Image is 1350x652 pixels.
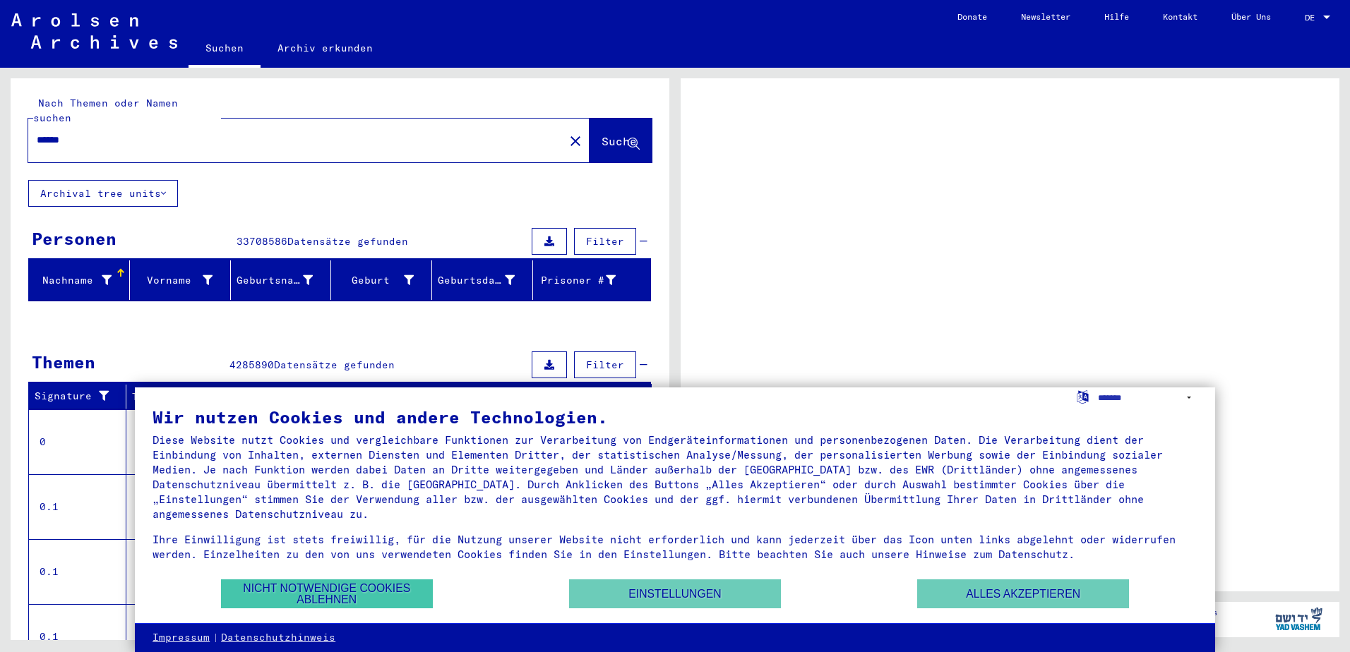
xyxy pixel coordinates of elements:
div: Geburtsdatum [438,269,532,291]
div: Nachname [35,269,129,291]
span: 4285890 [229,358,274,371]
div: Geburt‏ [337,269,431,291]
img: yv_logo.png [1272,601,1325,636]
td: 0 [29,409,126,474]
button: Filter [574,228,636,255]
img: Arolsen_neg.svg [11,13,177,49]
div: Prisoner # [539,269,633,291]
mat-icon: close [567,133,584,150]
div: Geburtsname [237,269,331,291]
div: Signature [35,385,129,408]
span: DE [1305,13,1320,23]
div: Diese Website nutzt Cookies und vergleichbare Funktionen zur Verarbeitung von Endgeräteinformatio... [153,433,1197,521]
td: 0.1 [29,539,126,604]
span: Datensätze gefunden [274,358,395,371]
button: Filter [574,351,636,378]
div: Titel [132,390,623,404]
button: Alles akzeptieren [917,579,1129,608]
div: Prisoner # [539,273,616,288]
div: Vorname [136,273,213,288]
mat-header-cell: Prisoner # [533,260,650,300]
div: Themen [32,349,95,375]
div: Wir nutzen Cookies und andere Technologien. [153,409,1197,425]
div: Geburt‏ [337,273,414,288]
span: Suche [602,134,637,148]
button: Nicht notwendige Cookies ablehnen [221,579,433,608]
mat-header-cell: Geburtsdatum [432,260,533,300]
mat-header-cell: Geburt‏ [331,260,432,300]
button: Archival tree units [28,180,178,207]
button: Clear [561,126,590,155]
div: Geburtsdatum [438,273,515,288]
a: Archiv erkunden [261,31,390,65]
a: Suchen [189,31,261,68]
label: Sprache auswählen [1075,390,1090,403]
button: Einstellungen [569,579,781,608]
select: Sprache auswählen [1098,387,1197,408]
mat-label: Nach Themen oder Namen suchen [33,97,178,124]
div: Titel [132,385,638,408]
div: Nachname [35,273,112,288]
mat-header-cell: Nachname [29,260,130,300]
div: Signature [35,389,115,404]
div: Ihre Einwilligung ist stets freiwillig, für die Nutzung unserer Website nicht erforderlich und ka... [153,532,1197,562]
mat-header-cell: Geburtsname [231,260,332,300]
a: Datenschutzhinweis [221,631,335,645]
span: Filter [586,235,624,248]
button: Suche [590,119,652,162]
td: 0.1 [29,474,126,539]
div: Vorname [136,269,230,291]
span: 33708586 [237,235,287,248]
a: Impressum [153,631,210,645]
span: Filter [586,358,624,371]
span: Datensätze gefunden [287,235,408,248]
div: Personen [32,226,117,251]
div: Geburtsname [237,273,313,288]
mat-header-cell: Vorname [130,260,231,300]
